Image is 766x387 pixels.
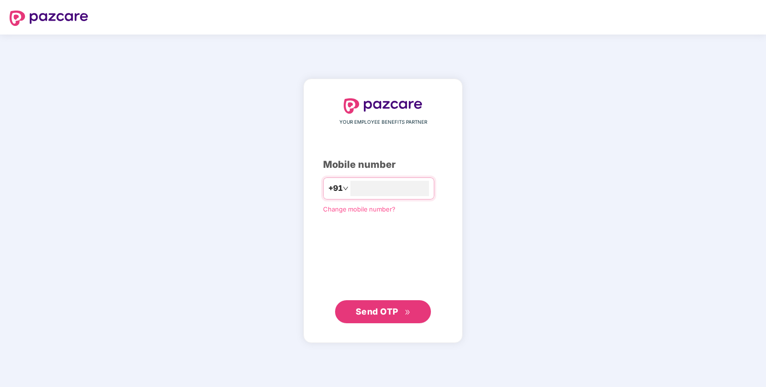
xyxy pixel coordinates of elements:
[323,205,395,213] a: Change mobile number?
[344,98,422,114] img: logo
[323,157,443,172] div: Mobile number
[339,118,427,126] span: YOUR EMPLOYEE BENEFITS PARTNER
[343,186,348,191] span: down
[335,300,431,323] button: Send OTPdouble-right
[10,11,88,26] img: logo
[356,306,398,317] span: Send OTP
[328,182,343,194] span: +91
[405,309,411,316] span: double-right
